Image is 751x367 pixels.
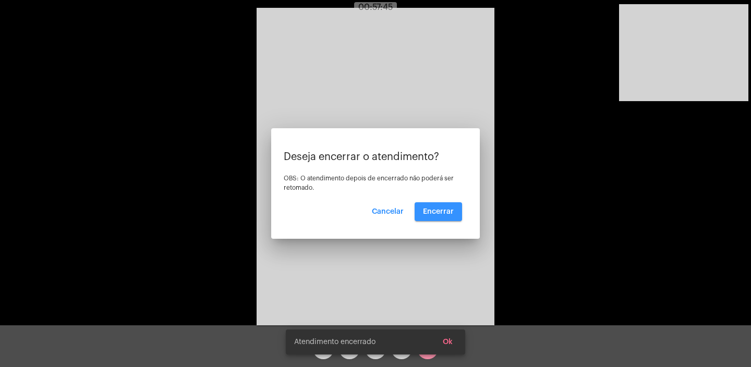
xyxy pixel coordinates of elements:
span: Encerrar [423,208,454,215]
span: Ok [443,338,453,346]
span: 00:57:45 [358,3,393,11]
p: Deseja encerrar o atendimento? [284,151,467,163]
button: Encerrar [415,202,462,221]
span: Cancelar [372,208,404,215]
span: Atendimento encerrado [294,337,375,347]
button: Cancelar [364,202,412,221]
span: OBS: O atendimento depois de encerrado não poderá ser retomado. [284,175,454,191]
